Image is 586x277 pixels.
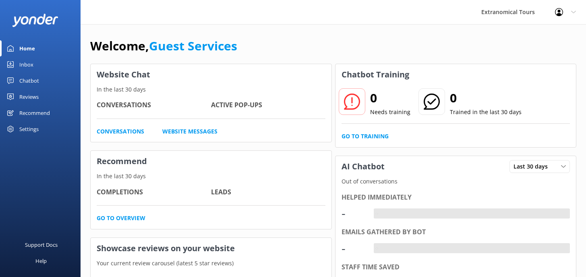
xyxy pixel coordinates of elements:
[25,237,58,253] div: Support Docs
[97,187,211,198] h4: Completions
[19,89,39,105] div: Reviews
[97,127,144,136] a: Conversations
[12,14,58,27] img: yonder-white-logo.png
[370,88,410,108] h2: 0
[374,243,380,254] div: -
[450,88,522,108] h2: 0
[211,100,325,110] h4: Active Pop-ups
[91,64,331,85] h3: Website Chat
[19,105,50,121] div: Recommend
[514,162,553,171] span: Last 30 days
[97,214,145,223] a: Go to overview
[90,36,237,56] h1: Welcome,
[342,262,570,273] div: Staff time saved
[91,238,331,259] h3: Showcase reviews on your website
[335,156,391,177] h3: AI Chatbot
[19,121,39,137] div: Settings
[91,151,331,172] h3: Recommend
[19,73,39,89] div: Chatbot
[19,56,33,73] div: Inbox
[162,127,217,136] a: Website Messages
[335,64,415,85] h3: Chatbot Training
[450,108,522,117] p: Trained in the last 30 days
[335,177,576,186] p: Out of conversations
[149,37,237,54] a: Guest Services
[342,239,366,258] div: -
[342,192,570,203] div: Helped immediately
[91,85,331,94] p: In the last 30 days
[211,187,325,198] h4: Leads
[370,108,410,117] p: Needs training
[374,208,380,219] div: -
[342,204,366,223] div: -
[19,40,35,56] div: Home
[342,227,570,237] div: Emails gathered by bot
[91,259,331,268] p: Your current review carousel (latest 5 star reviews)
[91,172,331,181] p: In the last 30 days
[97,100,211,110] h4: Conversations
[342,132,389,141] a: Go to Training
[35,253,47,269] div: Help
